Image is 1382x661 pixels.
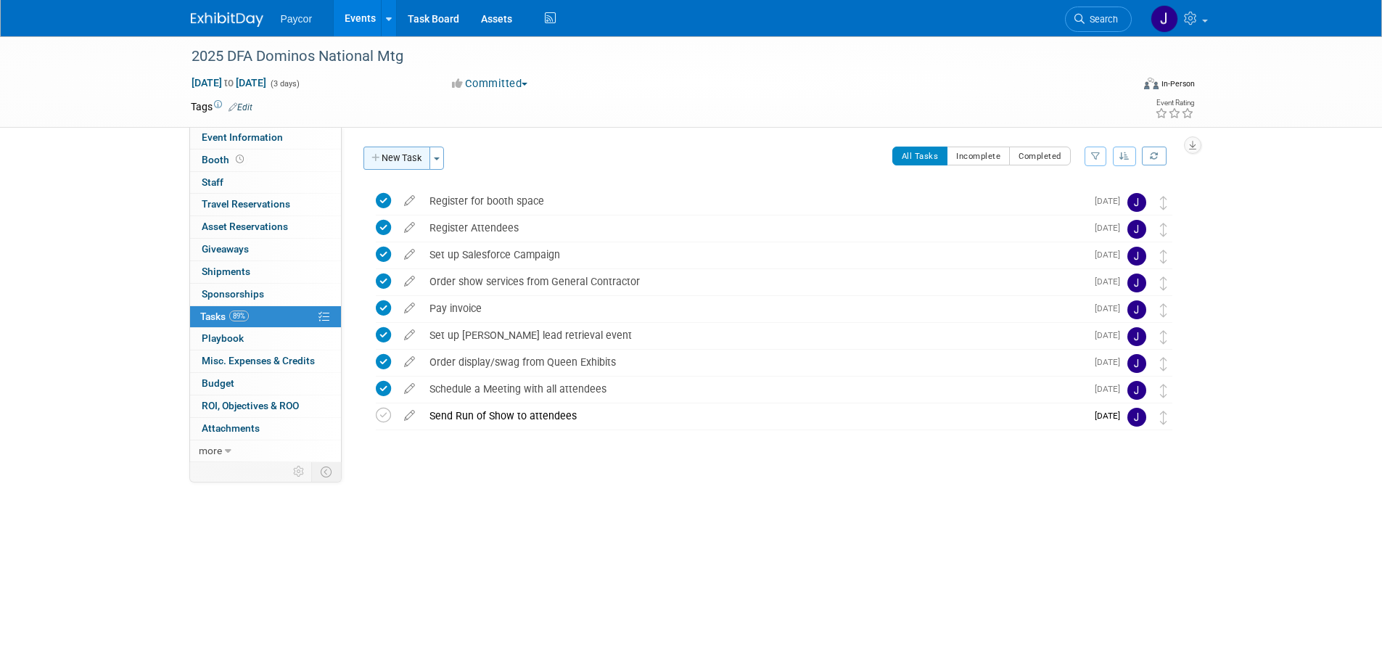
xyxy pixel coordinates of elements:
a: Booth [190,149,341,171]
i: Move task [1160,384,1167,398]
span: Search [1085,14,1118,25]
a: Asset Reservations [190,216,341,238]
span: Attachments [202,422,260,434]
span: [DATE] [DATE] [191,76,267,89]
span: Tasks [200,311,249,322]
span: Shipments [202,266,250,277]
button: Incomplete [947,147,1010,165]
div: In-Person [1161,78,1195,89]
img: Jenny Campbell [1127,274,1146,292]
a: edit [397,409,422,422]
img: Jenny Campbell [1127,327,1146,346]
a: Staff [190,172,341,194]
div: Register for booth space [422,189,1086,213]
a: Shipments [190,261,341,283]
i: Move task [1160,196,1167,210]
button: New Task [363,147,430,170]
img: Jenny Campbell [1151,5,1178,33]
span: [DATE] [1095,223,1127,233]
span: Budget [202,377,234,389]
span: [DATE] [1095,196,1127,206]
span: (3 days) [269,79,300,89]
a: more [190,440,341,462]
a: Tasks89% [190,306,341,328]
img: Jenny Campbell [1127,247,1146,266]
div: Order display/swag from Queen Exhibits [422,350,1086,374]
a: edit [397,329,422,342]
span: [DATE] [1095,330,1127,340]
button: Committed [447,76,533,91]
a: ROI, Objectives & ROO [190,395,341,417]
div: 2025 DFA Dominos National Mtg [186,44,1110,70]
span: Staff [202,176,223,188]
span: 89% [229,311,249,321]
img: Jenny Campbell [1127,193,1146,212]
a: Search [1065,7,1132,32]
img: Jenny Campbell [1127,300,1146,319]
a: edit [397,356,422,369]
div: Set up [PERSON_NAME] lead retrieval event [422,323,1086,348]
div: Send Run of Show to attendees [422,403,1086,428]
a: edit [397,382,422,395]
a: Refresh [1142,147,1167,165]
span: [DATE] [1095,357,1127,367]
div: Schedule a Meeting with all attendees [422,377,1086,401]
img: Jenny Campbell [1127,381,1146,400]
a: Giveaways [190,239,341,260]
a: Budget [190,373,341,395]
span: Booth [202,154,247,165]
div: Register Attendees [422,215,1086,240]
span: Playbook [202,332,244,344]
a: edit [397,275,422,288]
td: Tags [191,99,252,114]
img: Jenny Campbell [1127,220,1146,239]
td: Toggle Event Tabs [311,462,341,481]
span: Misc. Expenses & Credits [202,355,315,366]
i: Move task [1160,411,1167,424]
i: Move task [1160,357,1167,371]
button: All Tasks [892,147,948,165]
span: Sponsorships [202,288,264,300]
span: Paycor [281,13,313,25]
span: ROI, Objectives & ROO [202,400,299,411]
img: Jenny Campbell [1127,408,1146,427]
a: Attachments [190,418,341,440]
span: Event Information [202,131,283,143]
a: edit [397,248,422,261]
div: Event Rating [1155,99,1194,107]
span: Travel Reservations [202,198,290,210]
a: Edit [229,102,252,112]
i: Move task [1160,276,1167,290]
a: Misc. Expenses & Credits [190,350,341,372]
div: Order show services from General Contractor [422,269,1086,294]
span: [DATE] [1095,303,1127,313]
i: Move task [1160,330,1167,344]
i: Move task [1160,223,1167,237]
a: Event Information [190,127,341,149]
span: [DATE] [1095,250,1127,260]
a: Sponsorships [190,284,341,305]
td: Personalize Event Tab Strip [287,462,312,481]
span: Asset Reservations [202,221,288,232]
img: Format-Inperson.png [1144,78,1159,89]
a: Playbook [190,328,341,350]
i: Move task [1160,250,1167,263]
a: Travel Reservations [190,194,341,215]
span: [DATE] [1095,411,1127,421]
a: edit [397,302,422,315]
div: Pay invoice [422,296,1086,321]
i: Move task [1160,303,1167,317]
a: edit [397,221,422,234]
span: to [222,77,236,89]
a: edit [397,194,422,208]
img: Jenny Campbell [1127,354,1146,373]
span: [DATE] [1095,384,1127,394]
span: more [199,445,222,456]
img: ExhibitDay [191,12,263,27]
div: Event Format [1046,75,1196,97]
div: Set up Salesforce Campaign [422,242,1086,267]
span: Giveaways [202,243,249,255]
button: Completed [1009,147,1071,165]
span: [DATE] [1095,276,1127,287]
span: Booth not reserved yet [233,154,247,165]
